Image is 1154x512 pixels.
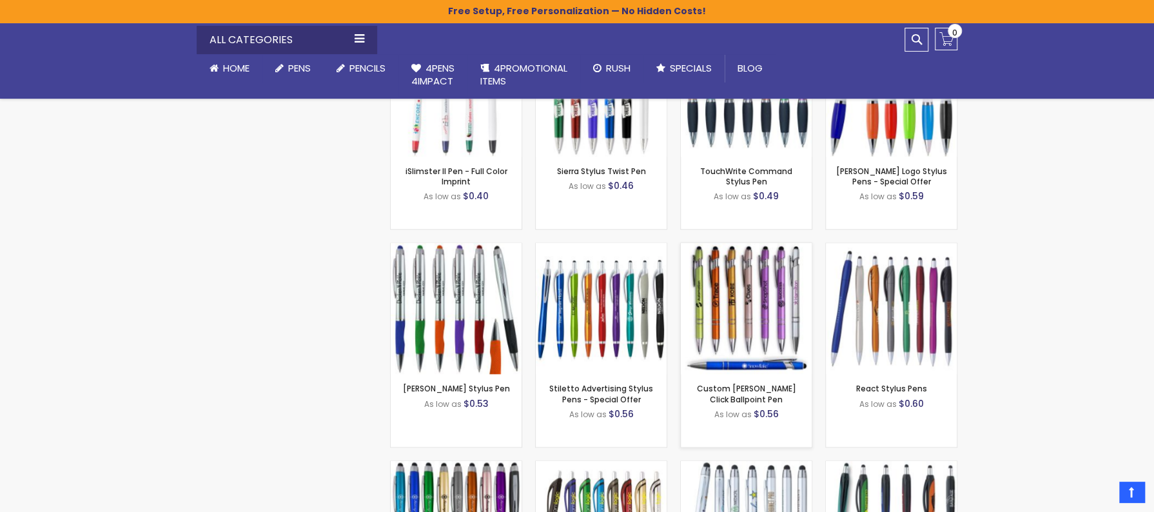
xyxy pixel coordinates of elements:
[681,460,812,471] a: Silver Cool Grip Stylus Pen
[856,383,927,394] a: React Stylus Pens
[424,191,461,202] span: As low as
[403,383,510,394] a: [PERSON_NAME] Stylus Pen
[262,54,324,83] a: Pens
[398,54,467,96] a: 4Pens4impact
[859,399,897,409] span: As low as
[467,54,580,96] a: 4PROMOTIONALITEMS
[608,179,634,192] span: $0.46
[609,408,634,420] span: $0.56
[738,61,763,75] span: Blog
[606,61,631,75] span: Rush
[899,397,924,410] span: $0.60
[391,243,522,374] img: Lory Stylus Pen
[580,54,643,83] a: Rush
[480,61,567,88] span: 4PROMOTIONAL ITEMS
[700,166,792,187] a: TouchWrite Command Stylus Pen
[536,242,667,253] a: Stiletto Advertising Stylus Pens - Special Offer
[324,54,398,83] a: Pencils
[670,61,712,75] span: Specials
[754,408,779,420] span: $0.56
[557,166,646,177] a: Sierra Stylus Twist Pen
[899,190,924,202] span: $0.59
[714,409,752,420] span: As low as
[681,243,812,374] img: Custom Alex II Click Ballpoint Pen
[952,26,957,39] span: 0
[836,166,947,187] a: [PERSON_NAME] Logo Stylus Pens - Special Offer
[536,243,667,374] img: Stiletto Advertising Stylus Pens - Special Offer
[223,61,249,75] span: Home
[424,399,462,409] span: As low as
[569,181,606,192] span: As low as
[391,242,522,253] a: Lory Stylus Pen
[288,61,311,75] span: Pens
[536,460,667,471] a: Jive Stylus Pen
[411,61,455,88] span: 4Pens 4impact
[826,460,957,471] a: Metallic Pattern Grip Stylus Pen
[681,242,812,253] a: Custom Alex II Click Ballpoint Pen
[349,61,386,75] span: Pencils
[697,383,796,404] a: Custom [PERSON_NAME] Click Ballpoint Pen
[406,166,507,187] a: iSlimster II Pen - Full Color Imprint
[935,28,957,50] a: 0
[643,54,725,83] a: Specials
[197,54,262,83] a: Home
[391,460,522,471] a: Lory Metallic Stylus Pen
[753,190,779,202] span: $0.49
[569,409,607,420] span: As low as
[859,191,897,202] span: As low as
[463,190,489,202] span: $0.40
[197,26,377,54] div: All Categories
[714,191,751,202] span: As low as
[464,397,489,410] span: $0.53
[826,243,957,374] img: React Stylus Pens
[1119,482,1144,502] a: Top
[826,242,957,253] a: React Stylus Pens
[549,383,653,404] a: Stiletto Advertising Stylus Pens - Special Offer
[725,54,776,83] a: Blog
